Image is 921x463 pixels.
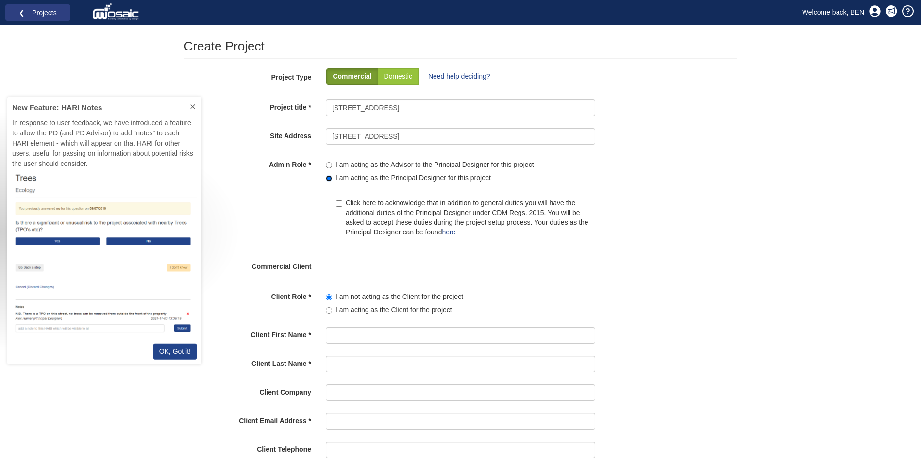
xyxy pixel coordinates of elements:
[177,157,319,170] label: Admin Role
[428,68,490,82] a: Need help deciding?
[333,72,371,82] p: Commercial
[880,419,914,456] iframe: Chat
[92,2,141,22] img: logo_white.png
[177,384,319,397] label: Client Company
[177,327,319,340] label: Client First Name
[177,99,319,113] label: Project title
[326,294,332,300] input: I am not acting as the Client for the project
[336,200,342,207] input: Click here to acknowledge that in addition to general duties you will have the additional duties ...
[336,198,595,237] label: Click here to acknowledge that in addition to general duties you will have the additional duties ...
[177,413,319,426] label: Client Email Address
[326,305,452,315] label: I am acting as the Client for the project
[442,228,455,236] a: here
[326,175,332,182] input: I am acting as the Principal Designer for this project
[184,262,312,289] label: Commercial Client
[177,128,319,141] label: Site Address
[326,307,332,314] input: I am acting as the Client for the project
[12,6,64,19] a: ❮ Projects
[177,356,319,369] label: Client Last Name
[795,5,871,19] a: Welcome back, BEN
[184,73,312,99] label: Project Type
[326,160,534,170] label: I am acting as the Advisor to the Principal Designer for this project
[326,173,491,183] label: I am acting as the Principal Designer for this project
[326,162,332,168] input: I am acting as the Advisor to the Principal Designer for this project
[326,292,463,302] label: I am not acting as the Client for the project
[177,442,319,455] label: Client Telephone
[384,72,412,82] p: Domestic
[184,39,265,53] h1: Create Project
[177,289,319,302] label: Client Role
